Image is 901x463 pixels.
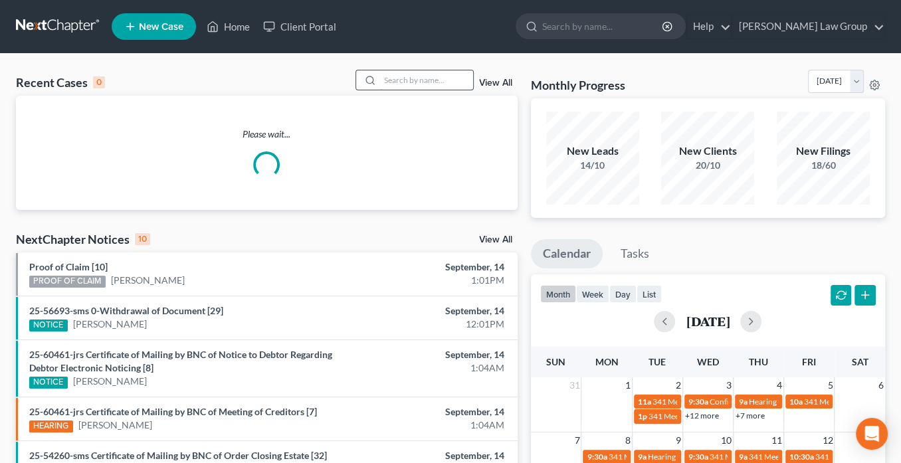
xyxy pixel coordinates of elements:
div: New Leads [546,143,639,159]
span: 4 [775,377,783,393]
a: Calendar [531,239,603,268]
div: 12:01PM [355,318,504,331]
span: 12 [821,432,834,448]
span: 7 [573,432,581,448]
span: Confirmation Hearing for [PERSON_NAME] [710,397,862,407]
span: 10a [789,397,803,407]
a: Tasks [609,239,661,268]
span: 1 [624,377,632,393]
a: [PERSON_NAME] [111,274,185,287]
span: Wed [697,356,719,367]
div: September, 14 [355,449,504,462]
span: Mon [595,356,618,367]
span: 9a [638,452,647,462]
a: +12 more [685,411,719,420]
span: 5 [826,377,834,393]
a: View All [479,78,512,88]
span: 9a [739,452,748,462]
span: 9:30a [587,452,607,462]
a: View All [479,235,512,244]
div: New Filings [777,143,870,159]
div: September, 14 [355,260,504,274]
span: 1p [638,411,647,421]
span: 341 Meeting for [PERSON_NAME] [649,411,768,421]
span: 11a [638,397,651,407]
p: Please wait... [16,128,518,141]
div: 1:04AM [355,418,504,432]
button: day [609,285,637,303]
a: Client Portal [256,15,343,39]
span: 9:30a [688,397,708,407]
div: Open Intercom Messenger [856,418,888,450]
span: 11 [770,432,783,448]
span: Tue [649,356,666,367]
div: 10 [135,233,150,245]
div: 1:01PM [355,274,504,287]
div: NextChapter Notices [16,231,150,247]
div: NOTICE [29,320,68,331]
div: NOTICE [29,377,68,389]
div: 20/10 [661,159,754,172]
span: Sun [546,356,565,367]
span: 341 Meeting for [PERSON_NAME] [749,452,868,462]
span: 341 Meeting for [PERSON_NAME] & [PERSON_NAME] [608,452,798,462]
span: 341 Meeting for [PERSON_NAME] [652,397,772,407]
span: 9 [674,432,682,448]
h3: Monthly Progress [531,77,625,93]
button: month [540,285,576,303]
span: 10 [720,432,733,448]
a: Proof of Claim [10] [29,261,108,272]
button: list [637,285,662,303]
div: Recent Cases [16,74,105,90]
button: week [576,285,609,303]
a: Home [200,15,256,39]
a: 25-60461-jrs Certificate of Mailing by BNC of Meeting of Creditors [7] [29,406,317,417]
a: [PERSON_NAME] [73,318,147,331]
span: Thu [749,356,768,367]
a: 25-54260-sms Certificate of Mailing by BNC of Order Closing Estate [32] [29,450,327,461]
div: PROOF OF CLAIM [29,276,106,288]
span: 8 [624,432,632,448]
div: New Clients [661,143,754,159]
input: Search by name... [542,14,664,39]
div: 18/60 [777,159,870,172]
div: 0 [93,76,105,88]
a: [PERSON_NAME] [73,375,147,388]
span: New Case [139,22,183,32]
div: 14/10 [546,159,639,172]
div: 1:04AM [355,361,504,375]
span: 6 [877,377,885,393]
span: 9:30a [688,452,708,462]
a: [PERSON_NAME] [78,418,152,432]
span: Fri [802,356,816,367]
span: 9a [739,397,748,407]
div: September, 14 [355,304,504,318]
span: 3 [725,377,733,393]
a: 25-60461-jrs Certificate of Mailing by BNC of Notice to Debtor Regarding Debtor Electronic Notici... [29,349,332,373]
span: 2 [674,377,682,393]
div: HEARING [29,420,73,432]
input: Search by name... [380,70,473,90]
span: Sat [851,356,868,367]
span: 31 [567,377,581,393]
h2: [DATE] [686,314,730,328]
a: Help [686,15,731,39]
div: September, 14 [355,348,504,361]
a: +7 more [736,411,765,420]
span: Hearing for [PERSON_NAME] [648,452,751,462]
span: 10:30a [789,452,814,462]
a: 25-56693-sms 0-Withdrawal of Document [29] [29,305,223,316]
div: September, 14 [355,405,504,418]
span: 341 Meeting for [PERSON_NAME] [710,452,829,462]
a: [PERSON_NAME] Law Group [732,15,884,39]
